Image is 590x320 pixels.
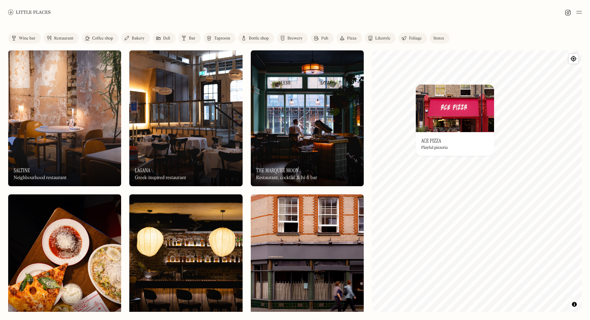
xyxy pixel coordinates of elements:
h3: Saltine [14,167,30,174]
div: Neighbourhood restaurant [14,175,67,181]
div: Restaurant, cocktail & hi-fi bar [256,175,317,181]
a: Restaurant [44,33,79,44]
a: Bar [178,33,201,44]
a: Deli [153,33,176,44]
div: Greek-inspired restaurant [135,175,186,181]
div: Foliage [409,36,422,41]
div: Bakery [132,36,144,41]
button: Toggle attribution [570,300,578,308]
a: Pizza [337,33,362,44]
a: Lifestyle [365,33,396,44]
h3: Fan [256,311,264,317]
h3: Ace Pizza [421,138,441,144]
div: Pizza [347,36,357,41]
h3: Lagana [135,167,150,174]
a: SaltineSaltineSaltineNeighbourhood restaurant [8,50,121,186]
span: Toggle attribution [572,301,576,308]
div: Restaurant [54,36,73,41]
a: Bakery [121,33,150,44]
a: Taproom [203,33,235,44]
div: Lifestyle [375,36,390,41]
a: The Marquee MoonThe Marquee MoonThe Marquee MoonRestaurant, cocktail & hi-fi bar [251,50,364,186]
img: Ace Pizza [416,84,494,132]
canvas: Map [372,50,582,312]
a: Wine bar [8,33,41,44]
a: Pub [311,33,334,44]
div: Brewery [288,36,302,41]
a: Brewery [277,33,308,44]
a: Foliage [398,33,427,44]
h3: Bad Boy Pizzeria [14,311,50,317]
a: Coffee shop [82,33,118,44]
div: Bottle shop [249,36,269,41]
a: Ace PizzaAce PizzaAce PizzaPlayful pizzeria [416,84,494,156]
div: Playful pizzeria [421,145,448,150]
div: Taproom [214,36,230,41]
div: Deli [163,36,170,41]
img: The Marquee Moon [251,50,364,186]
div: Stores [433,36,444,41]
a: LaganaLaganaLaganaGreek-inspired restaurant [129,50,242,186]
h3: The Marquee Moon [256,167,299,174]
img: Saltine [8,50,121,186]
a: Stores [430,33,449,44]
div: Pub [321,36,328,41]
div: Bar [189,36,195,41]
a: Bottle shop [238,33,274,44]
div: Wine bar [19,36,35,41]
img: Lagana [129,50,242,186]
h3: Parasol [135,311,152,317]
div: Coffee shop [92,36,113,41]
button: Find my location [569,54,578,64]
